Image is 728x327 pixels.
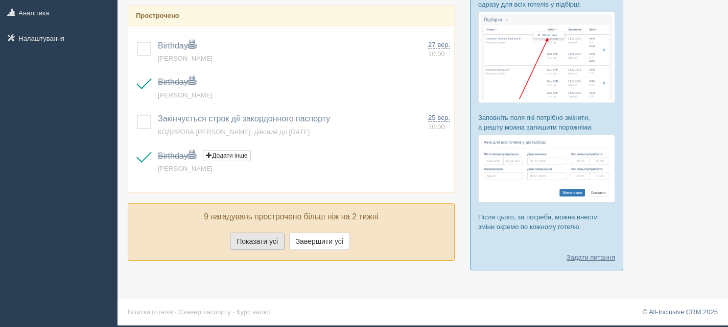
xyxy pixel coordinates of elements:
[237,308,271,316] a: Курс валют
[478,12,615,103] img: %D0%BF%D1%96%D0%B4%D0%B1%D1%96%D1%80%D0%BA%D0%B0-%D0%B0%D0%B2%D1%96%D0%B0-1-%D1%81%D1%80%D0%BC-%D...
[478,135,615,203] img: %D0%BF%D1%96%D0%B4%D0%B1%D1%96%D1%80%D0%BA%D0%B0-%D0%B0%D0%B2%D1%96%D0%B0-2-%D1%81%D1%80%D0%BC-%D...
[158,41,196,50] a: Birthday
[203,150,250,161] button: Додати інше
[158,78,196,86] a: Birthday
[158,114,330,123] a: Закінчується строк дії закордонного паспорту
[179,308,231,316] a: Сканер паспорту
[428,50,445,58] span: 10:00
[158,55,213,62] a: [PERSON_NAME]
[136,211,447,223] p: 9 нагадувань прострочено більш ніж на 2 тижні
[428,123,445,131] span: 10:00
[642,308,718,316] a: © All-Inclusive CRM 2025
[158,165,213,172] a: [PERSON_NAME]
[175,308,177,316] span: ·
[289,233,350,250] button: Завершити усі
[158,152,196,160] a: Birthday
[428,114,450,122] span: 25 вер.
[158,128,310,136] a: КОДИРОВА [PERSON_NAME], дійсний до [DATE]
[158,91,213,99] a: [PERSON_NAME]
[567,253,615,262] a: Задати питання
[428,113,450,132] a: 25 вер. 10:00
[428,40,450,59] a: 27 вер. 10:00
[428,41,450,49] span: 27 вер.
[230,233,285,250] button: Показати усі
[478,212,615,232] p: Після цього, за потреби, можна внести зміни окремо по кожному готелю.
[478,113,615,132] p: Заповніть поля які потрібно змінити, а решту можна залишити порожніми:
[233,308,235,316] span: ·
[136,12,179,19] b: Прострочено
[128,308,173,316] a: Візитки готелів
